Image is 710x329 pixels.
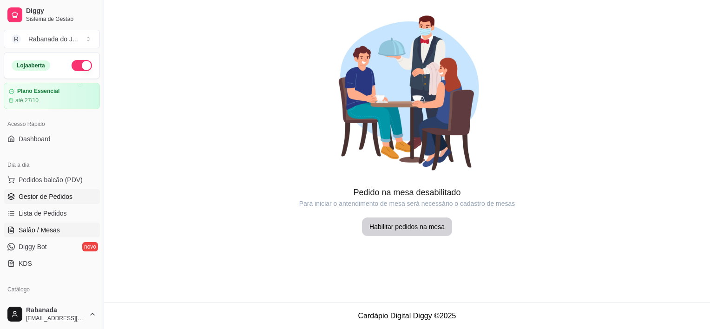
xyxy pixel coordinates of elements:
[4,132,100,146] a: Dashboard
[4,189,100,204] a: Gestor de Pedidos
[4,282,100,297] div: Catálogo
[4,117,100,132] div: Acesso Rápido
[19,225,60,235] span: Salão / Mesas
[104,186,710,199] article: Pedido na mesa desabilitado
[4,256,100,271] a: KDS
[28,34,78,44] div: Rabanada do J ...
[4,172,100,187] button: Pedidos balcão (PDV)
[19,242,47,251] span: Diggy Bot
[26,315,85,322] span: [EMAIL_ADDRESS][DOMAIN_NAME]
[4,303,100,325] button: Rabanada[EMAIL_ADDRESS][DOMAIN_NAME]
[362,217,452,236] button: Habilitar pedidos na mesa
[104,303,710,329] footer: Cardápio Digital Diggy © 2025
[26,306,85,315] span: Rabanada
[19,209,67,218] span: Lista de Pedidos
[72,60,92,71] button: Alterar Status
[19,192,72,201] span: Gestor de Pedidos
[4,4,100,26] a: DiggySistema de Gestão
[26,7,96,15] span: Diggy
[19,134,51,144] span: Dashboard
[17,88,59,95] article: Plano Essencial
[4,83,100,109] a: Plano Essencialaté 27/10
[4,223,100,237] a: Salão / Mesas
[12,60,50,71] div: Loja aberta
[4,30,100,48] button: Select a team
[19,259,32,268] span: KDS
[4,206,100,221] a: Lista de Pedidos
[4,297,100,312] a: Produtos
[104,199,710,208] article: Para iniciar o antendimento de mesa será necessário o cadastro de mesas
[4,158,100,172] div: Dia a dia
[4,239,100,254] a: Diggy Botnovo
[12,34,21,44] span: R
[19,175,83,184] span: Pedidos balcão (PDV)
[15,97,39,104] article: até 27/10
[26,15,96,23] span: Sistema de Gestão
